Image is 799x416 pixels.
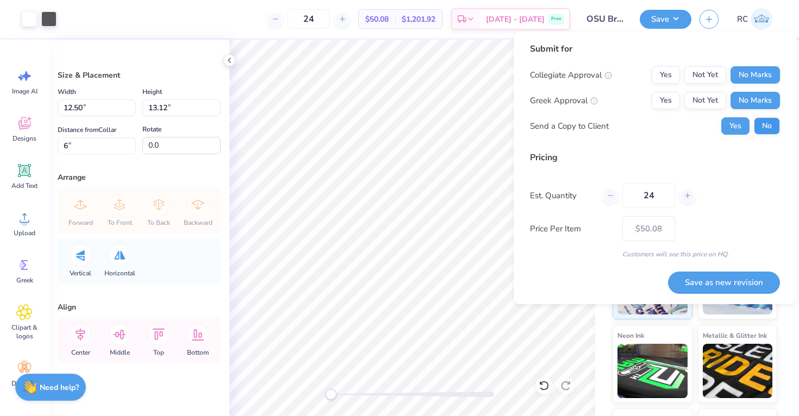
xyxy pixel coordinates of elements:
input: – – [288,9,330,29]
span: Decorate [11,379,38,388]
input: – – [622,183,675,208]
span: $50.08 [365,14,389,25]
span: Designs [13,134,36,143]
span: Center [71,348,90,357]
label: Est. Quantity [530,190,595,202]
button: Save as new revision [668,272,780,294]
img: Reilly Chin(cm) [751,8,772,30]
button: Not Yet [684,92,726,109]
span: Horizontal [104,269,135,278]
span: Free [551,15,561,23]
div: Submit for [530,42,780,55]
span: Top [153,348,164,357]
button: Yes [721,117,750,135]
span: [DATE] - [DATE] [486,14,545,25]
button: Save [640,10,691,29]
span: $1,201.92 [402,14,435,25]
button: Not Yet [684,66,726,84]
button: Yes [652,92,680,109]
input: Untitled Design [578,8,632,30]
label: Width [58,85,76,98]
span: Metallic & Glitter Ink [703,330,767,341]
div: Customers will see this price on HQ. [530,249,780,259]
span: Vertical [70,269,91,278]
label: Height [142,85,162,98]
span: RC [737,13,748,26]
div: Size & Placement [58,70,221,81]
div: Send a Copy to Client [530,120,609,133]
div: Greek Approval [530,94,598,107]
div: Accessibility label [326,389,336,400]
button: No Marks [731,66,780,84]
div: Collegiate Approval [530,69,612,81]
label: Rotate [142,123,161,136]
div: Align [58,301,221,313]
span: Neon Ink [617,330,644,341]
img: Neon Ink [617,344,688,398]
a: RC [732,8,777,30]
span: Middle [110,348,130,357]
img: Metallic & Glitter Ink [703,344,773,398]
span: Clipart & logos [7,323,42,341]
button: No [754,117,780,135]
div: Pricing [530,151,780,164]
span: Greek [16,276,33,285]
label: Distance from Collar [58,123,116,136]
span: Bottom [187,348,209,357]
span: Upload [14,229,35,237]
button: No Marks [731,92,780,109]
span: Image AI [12,87,38,96]
strong: Need help? [40,382,79,393]
span: Add Text [11,181,38,190]
label: Price Per Item [530,223,614,235]
div: Arrange [58,172,221,183]
button: Yes [652,66,680,84]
